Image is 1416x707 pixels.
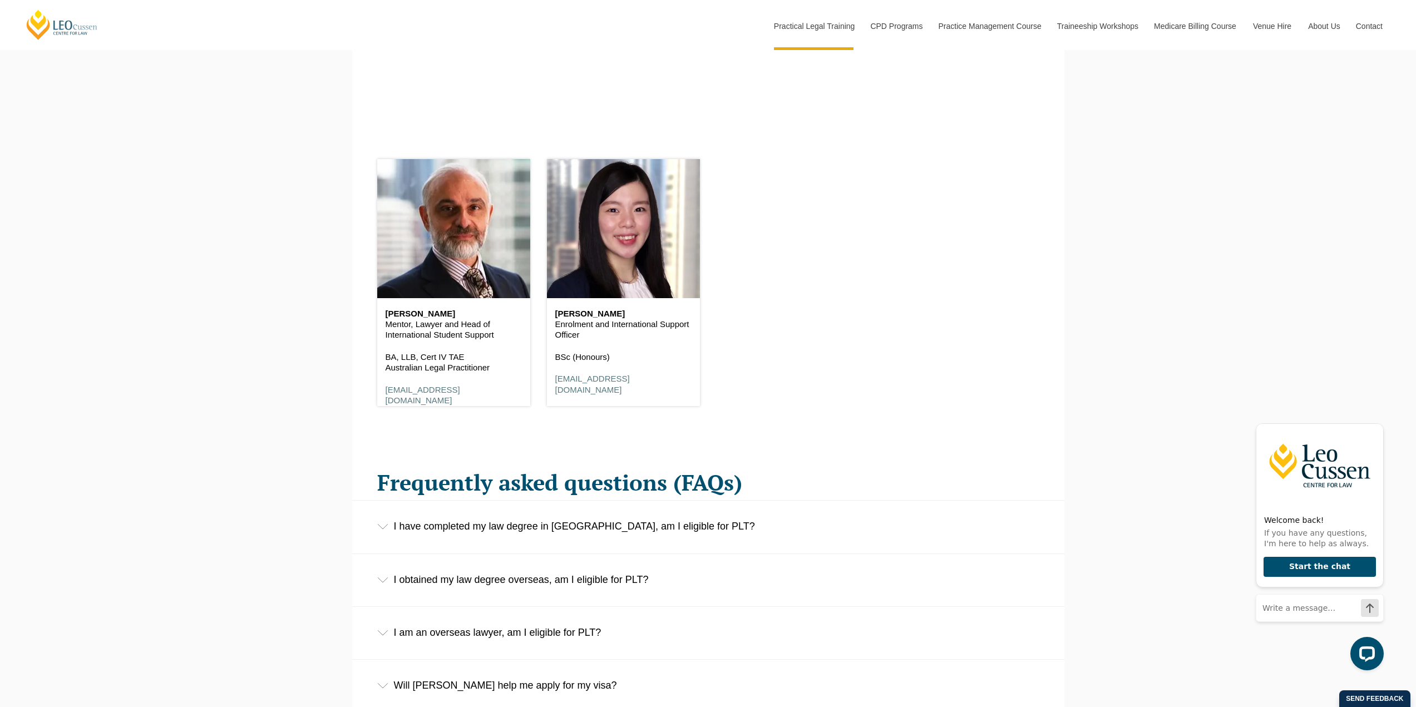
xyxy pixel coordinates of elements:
[1348,2,1391,50] a: Contact
[555,374,630,394] a: [EMAIL_ADDRESS][DOMAIN_NAME]
[352,554,1064,606] div: I obtained my law degree overseas, am I eligible for PLT?
[862,2,930,50] a: CPD Programs
[930,2,1049,50] a: Practice Management Course
[386,309,522,319] h6: [PERSON_NAME]
[555,309,692,319] h6: [PERSON_NAME]
[352,501,1064,552] div: I have completed my law degree in [GEOGRAPHIC_DATA], am I eligible for PLT?
[25,9,99,41] a: [PERSON_NAME] Centre for Law
[1247,402,1388,679] iframe: LiveChat chat widget
[1049,2,1146,50] a: Traineeship Workshops
[766,2,862,50] a: Practical Legal Training
[1146,2,1245,50] a: Medicare Billing Course
[386,319,522,340] p: Mentor, Lawyer and Head of International Student Support
[1300,2,1348,50] a: About Us
[386,385,460,406] a: [EMAIL_ADDRESS][DOMAIN_NAME]
[555,319,692,340] p: Enrolment and International Support Officer
[555,352,692,363] p: BSc (Honours)
[386,352,522,373] p: BA, LLB, Cert IV TAE Australian Legal Practitioner
[377,467,742,497] span: Frequently asked questions (FAQs)
[1245,2,1300,50] a: Venue Hire
[352,607,1064,659] div: I am an overseas lawyer, am I eligible for PLT?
